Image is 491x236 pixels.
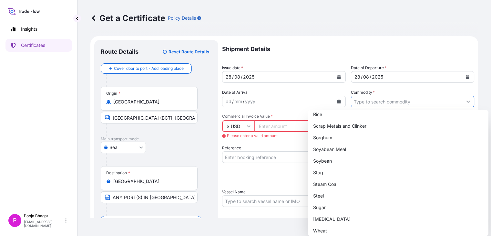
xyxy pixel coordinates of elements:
[114,65,184,72] span: Cover door to port - Add loading place
[113,99,189,105] input: Origin
[21,42,45,48] p: Certificates
[311,109,486,120] div: Rice
[232,73,234,81] div: /
[90,13,165,23] p: Get a Certificate
[371,73,384,81] div: year,
[222,195,334,207] input: Type to search vessel name or IMO
[24,213,64,219] p: Pooja Bhagat
[354,73,361,81] div: day,
[168,15,196,21] p: Policy Details
[101,191,198,203] input: Text to appear on certificate
[311,202,486,213] div: Sugar
[351,65,386,71] span: Date of Departure
[13,217,17,224] span: P
[241,73,242,81] div: /
[334,96,344,107] button: Calendar
[242,73,255,81] div: year,
[101,142,146,153] button: Select transport
[462,72,473,82] button: Calendar
[222,145,241,151] label: Reference
[311,155,486,167] div: Soybean
[462,96,474,107] button: Show suggestions
[222,133,346,138] span: Please enter a valid amount
[351,89,375,96] label: Commodity
[101,112,198,123] input: Text to appear on certificate
[106,170,130,176] div: Destination
[222,151,346,163] input: Enter booking reference
[311,120,486,132] div: Scrap Metals and Clinker
[113,178,189,185] input: Destination
[101,48,138,56] p: Route Details
[311,190,486,202] div: Steel
[311,132,486,144] div: Sorghum
[244,98,256,105] div: year,
[361,73,363,81] div: /
[222,114,346,119] span: Commercial Invoice Value
[222,189,246,195] label: Vessel Name
[21,26,37,32] p: Insights
[254,120,346,132] input: Enter amount
[370,73,371,81] div: /
[234,73,241,81] div: month,
[311,213,486,225] div: [MEDICAL_DATA]
[24,220,64,228] p: [EMAIL_ADDRESS][DOMAIN_NAME]
[225,73,232,81] div: day,
[363,73,370,81] div: month,
[222,65,243,71] span: Issue date
[243,98,244,105] div: /
[109,144,118,151] span: Sea
[222,89,249,96] span: Date of Arrival
[351,96,463,107] input: Type to search commodity
[311,167,486,178] div: Stag
[222,40,474,58] p: Shipment Details
[106,91,120,96] div: Origin
[169,48,209,55] p: Reset Route Details
[334,72,344,82] button: Calendar
[234,98,243,105] div: month,
[311,144,486,155] div: Soyabean Meal
[232,98,234,105] div: /
[311,178,486,190] div: Steam Coal
[101,136,212,142] p: Main transport mode
[225,98,232,105] div: day,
